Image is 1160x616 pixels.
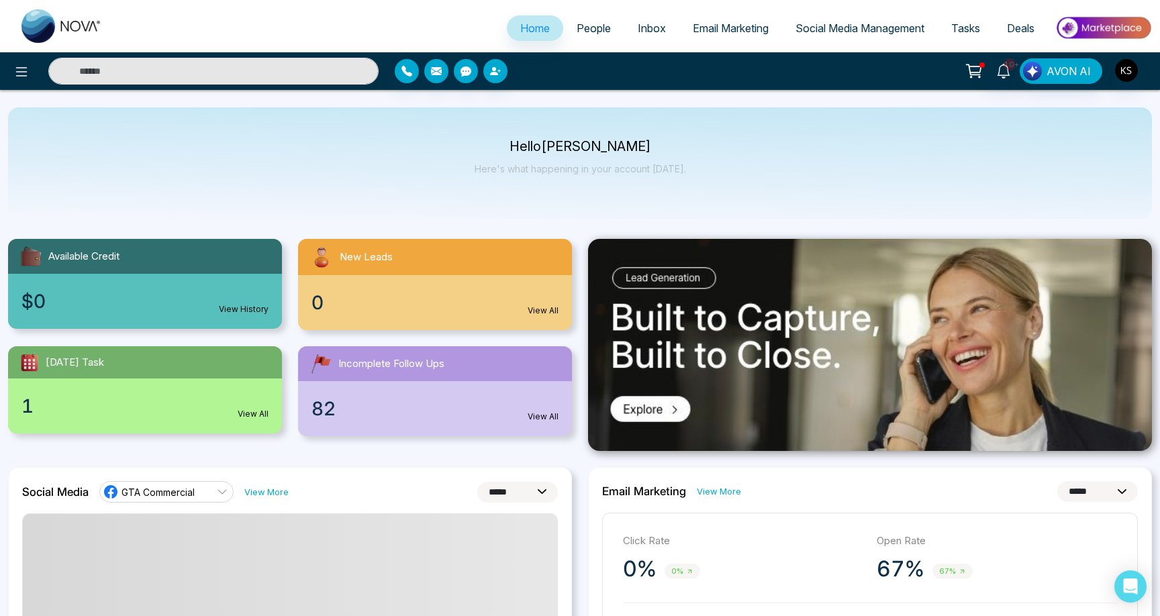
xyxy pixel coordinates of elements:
[528,411,559,423] a: View All
[951,21,980,35] span: Tasks
[290,346,580,436] a: Incomplete Follow Ups82View All
[311,395,336,423] span: 82
[693,21,769,35] span: Email Marketing
[340,250,393,265] span: New Leads
[311,289,324,317] span: 0
[475,141,686,152] p: Hello [PERSON_NAME]
[219,303,269,315] a: View History
[994,15,1048,41] a: Deals
[475,163,686,174] p: Here's what happening in your account [DATE].
[1004,58,1016,70] span: 10+
[21,9,102,43] img: Nova CRM Logo
[21,287,46,315] span: $0
[48,249,119,264] span: Available Credit
[795,21,924,35] span: Social Media Management
[602,484,686,498] h2: Email Marketing
[19,352,40,373] img: todayTask.svg
[19,244,43,268] img: availableCredit.svg
[46,355,104,370] span: [DATE] Task
[638,21,666,35] span: Inbox
[309,244,334,270] img: newLeads.svg
[528,305,559,317] a: View All
[877,556,924,582] p: 67%
[623,556,657,582] p: 0%
[877,533,1117,549] p: Open Rate
[520,21,550,35] span: Home
[679,15,782,41] a: Email Marketing
[938,15,994,41] a: Tasks
[932,564,973,579] span: 67%
[1047,63,1091,79] span: AVON AI
[309,352,333,376] img: followUps.svg
[244,486,289,499] a: View More
[588,239,1152,451] img: .
[697,485,741,498] a: View More
[577,21,611,35] span: People
[122,486,195,499] span: GTA Commercial
[338,356,444,372] span: Incomplete Follow Ups
[1114,570,1147,603] div: Open Intercom Messenger
[665,564,700,579] span: 0%
[290,239,580,330] a: New Leads0View All
[623,533,863,549] p: Click Rate
[21,392,34,420] span: 1
[22,485,89,499] h2: Social Media
[507,15,563,41] a: Home
[238,408,269,420] a: View All
[1055,13,1152,43] img: Market-place.gif
[1023,62,1042,81] img: Lead Flow
[1115,59,1138,82] img: User Avatar
[1020,58,1102,84] button: AVON AI
[1007,21,1034,35] span: Deals
[782,15,938,41] a: Social Media Management
[563,15,624,41] a: People
[624,15,679,41] a: Inbox
[987,58,1020,82] a: 10+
